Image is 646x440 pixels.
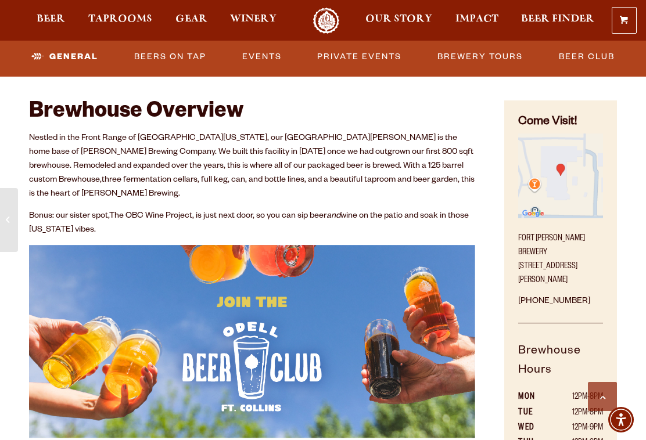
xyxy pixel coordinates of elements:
span: Impact [455,15,498,24]
p: Fort [PERSON_NAME] Brewery [STREET_ADDRESS][PERSON_NAME] [518,225,603,288]
a: Events [238,44,286,70]
div: Accessibility Menu [608,407,634,432]
th: MON [518,390,548,405]
span: Winery [230,15,277,24]
a: Beers on Tap [130,44,211,70]
em: and [326,212,340,221]
a: Brewery Tours [433,44,527,70]
th: WED [518,421,548,436]
a: Gear [168,8,215,34]
a: Beer [29,8,73,34]
a: Odell Home [304,8,348,34]
span: Our Story [365,15,432,24]
img: Small thumbnail of location on map [518,134,603,218]
a: The OBC Wine Project [109,212,192,221]
a: Find on Google Maps (opens in a new window) [518,212,603,222]
a: Private Events [313,44,406,70]
p: Bonus: our sister spot, , is just next door, so you can sip beer wine on the patio and soak in th... [29,210,475,237]
a: [PHONE_NUMBER] [518,297,590,306]
a: Impact [448,8,506,34]
h5: Brewhouse Hours [518,342,603,391]
a: General [27,44,103,70]
span: Beer [37,15,65,24]
p: Nestled in the Front Range of [GEOGRAPHIC_DATA][US_STATE], our [GEOGRAPHIC_DATA][PERSON_NAME] is ... [29,132,475,201]
a: Winery [222,8,284,34]
a: Beer Club [554,44,619,70]
h4: Come Visit! [518,114,603,131]
h2: Brewhouse Overview [29,100,475,126]
span: Gear [175,15,207,24]
span: Beer Finder [521,15,594,24]
td: 12PM-8PM [548,406,603,421]
a: Beer Finder [514,8,602,34]
span: three fermentation cellars, full keg, can, and bottle lines, and a beautiful taproom and beer gar... [29,176,475,199]
a: Scroll to top [588,382,617,411]
td: 12PM-9PM [548,421,603,436]
th: TUE [518,406,548,421]
span: Taprooms [88,15,152,24]
a: Our Story [358,8,440,34]
a: Taprooms [81,8,160,34]
td: 12PM-8PM [548,390,603,405]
